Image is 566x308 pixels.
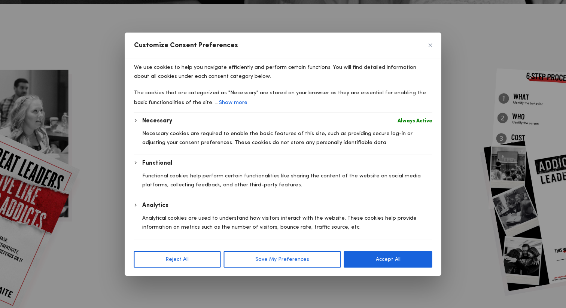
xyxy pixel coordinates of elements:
[134,62,432,80] p: We use cookies to help you navigate efficiently and perform certain functions. You will find deta...
[134,251,221,268] button: Reject All
[134,40,238,49] span: Customize Consent Preferences
[125,32,441,275] div: Customise Consent Preferences
[142,129,432,147] p: Necessary cookies are required to enable the basic features of this site, such as providing secur...
[142,213,432,231] p: Analytical cookies are used to understand how visitors interact with the website. These cookies h...
[398,116,432,125] span: Always Active
[223,251,341,268] button: Save My Preferences
[142,201,168,210] button: Analytics
[344,251,432,268] button: Accept All
[142,171,432,189] p: Functional cookies help perform certain functionalities like sharing the content of the website o...
[429,43,432,47] img: Close
[429,43,432,47] button: [cky_preference_close_label]
[142,158,172,167] button: Functional
[134,88,432,107] p: The cookies that are categorized as "Necessary" are stored on your browser as they are essential ...
[218,97,248,107] button: Show more
[142,116,172,125] button: Necessary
